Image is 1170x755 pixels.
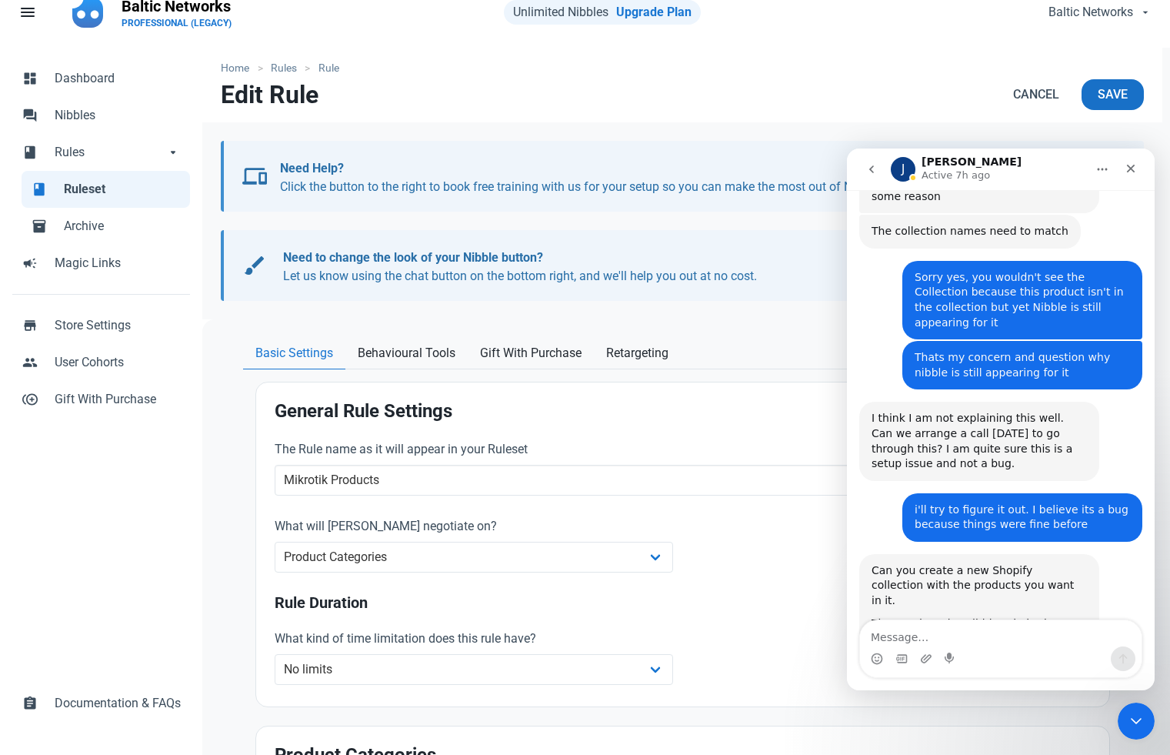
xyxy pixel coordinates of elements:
span: menu [18,3,37,22]
span: Cancel [1013,85,1059,104]
b: Need Help? [280,161,344,175]
iframe: Intercom live chat [1118,703,1155,740]
a: bookRuleset [22,171,190,208]
nav: breadcrumbs [202,48,1162,79]
a: inventory_2Archive [22,208,190,245]
a: Rules [263,60,305,76]
span: arrow_drop_down [165,143,181,159]
span: User Cohorts [55,353,181,372]
iframe: Intercom live chat [847,149,1155,690]
span: inventory_2 [32,217,47,232]
span: Store Settings [55,316,181,335]
button: Emoji picker [24,504,36,516]
span: Rules [55,143,165,162]
span: Gift With Purchase [55,390,181,409]
span: Retargeting [606,344,668,362]
a: campaignMagic Links [12,245,190,282]
div: Jamie says… [12,406,295,579]
span: Nibbles [55,106,181,125]
p: Let us know using the chat button on the bottom right, and we'll help you out at no cost. [283,249,1110,286]
div: Can you create a new Shopify collection with the products you want in it.Then update the Nibble r... [12,406,252,545]
span: store [22,316,38,332]
span: Behavioural Tools [358,344,455,362]
span: Archive [64,217,181,236]
span: Baltic Networks [1048,3,1133,22]
span: forum [22,106,38,122]
span: Magic Links [55,254,181,272]
label: What kind of time limitation does this rule have? [275,630,674,648]
p: PROFESSIONAL (LEGACY) [122,17,232,29]
a: Cancel [997,79,1075,110]
div: Then update the Nibble rule in the admin panel to match this new collection you created. [25,468,240,513]
span: control_point_duplicate [22,390,38,406]
label: What will [PERSON_NAME] negotiate on? [275,517,674,536]
a: Upgrade Plan [616,5,692,19]
a: dashboardDashboard [12,60,190,97]
p: Click the button to the right to book free training with us for your setup so you can make the mo... [280,159,956,196]
button: Start recording [98,504,110,516]
span: book [22,143,38,159]
span: book [32,180,47,195]
label: The Rule name as it will appear in your Ruleset [275,440,1091,459]
h2: General Rule Settings [275,401,1091,422]
button: Gif picker [48,504,61,516]
a: assignmentDocumentation & FAQs [12,685,190,722]
a: forumNibbles [12,97,190,134]
span: Dashboard [55,69,181,88]
span: people [22,353,38,369]
span: brush [242,253,267,278]
span: Gift With Purchase [480,344,582,362]
button: Upload attachment [73,504,85,516]
span: Basic Settings [255,344,333,362]
b: Need to change the look of your Nibble button? [283,250,543,265]
textarea: Message… [13,472,295,498]
a: peopleUser Cohorts [12,344,190,381]
span: dashboard [22,69,38,85]
a: control_point_duplicateGift With Purchase [12,381,190,418]
div: Can you create a new Shopify collection with the products you want in it. [25,415,240,460]
a: storeStore Settings [12,307,190,344]
a: bookRulesarrow_drop_down [12,134,190,171]
button: Save [1082,79,1144,110]
a: Home [221,60,257,76]
span: Unlimited Nibbles [513,5,608,19]
button: Send a message… [264,498,288,523]
h3: Rule Duration [275,594,1091,612]
h1: Edit Rule [221,81,318,109]
span: Save [1098,85,1128,104]
span: devices [242,164,267,189]
span: campaign [22,254,38,269]
span: Ruleset [64,180,181,199]
span: assignment [22,694,38,710]
span: Documentation & FAQs [55,694,181,713]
